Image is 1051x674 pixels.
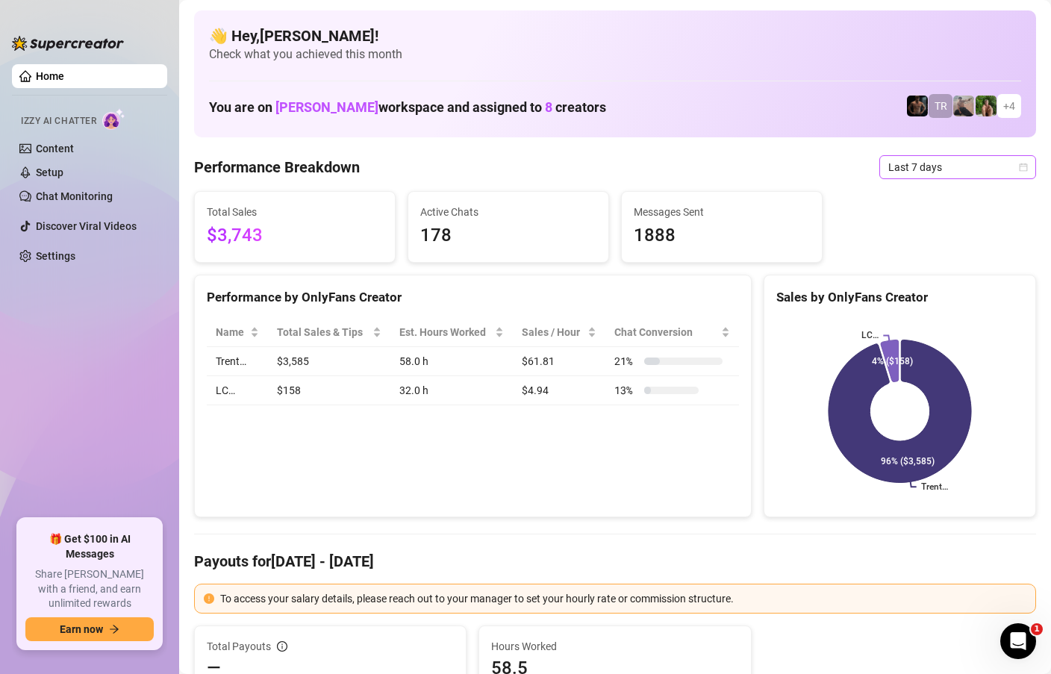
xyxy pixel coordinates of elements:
[207,204,383,220] span: Total Sales
[605,318,738,347] th: Chat Conversion
[776,287,1023,308] div: Sales by OnlyFans Creator
[935,98,947,114] span: TR
[545,99,552,115] span: 8
[953,96,974,116] img: LC
[1003,98,1015,114] span: + 4
[36,250,75,262] a: Settings
[209,46,1021,63] span: Check what you achieved this month
[36,190,113,202] a: Chat Monitoring
[390,376,513,405] td: 32.0 h
[634,222,810,250] span: 1888
[976,96,997,116] img: Nathaniel
[207,347,268,376] td: Trent…
[614,324,717,340] span: Chat Conversion
[513,376,605,405] td: $4.94
[420,204,596,220] span: Active Chats
[921,482,948,493] text: Trent…
[60,623,103,635] span: Earn now
[491,638,738,655] span: Hours Worked
[1000,623,1036,659] iframe: Intercom live chat
[194,551,1036,572] h4: Payouts for [DATE] - [DATE]
[207,287,739,308] div: Performance by OnlyFans Creator
[25,617,154,641] button: Earn nowarrow-right
[204,593,214,604] span: exclamation-circle
[109,624,119,634] span: arrow-right
[614,382,638,399] span: 13 %
[207,376,268,405] td: LC…
[36,70,64,82] a: Home
[277,324,369,340] span: Total Sales & Tips
[275,99,378,115] span: [PERSON_NAME]
[888,156,1027,178] span: Last 7 days
[1031,623,1043,635] span: 1
[220,590,1026,607] div: To access your salary details, please reach out to your manager to set your hourly rate or commis...
[513,347,605,376] td: $61.81
[277,641,287,652] span: info-circle
[102,108,125,130] img: AI Chatter
[207,318,268,347] th: Name
[268,318,390,347] th: Total Sales & Tips
[390,347,513,376] td: 58.0 h
[36,220,137,232] a: Discover Viral Videos
[216,324,247,340] span: Name
[36,143,74,155] a: Content
[634,204,810,220] span: Messages Sent
[268,347,390,376] td: $3,585
[209,99,606,116] h1: You are on workspace and assigned to creators
[907,96,928,116] img: Trent
[25,532,154,561] span: 🎁 Get $100 in AI Messages
[25,567,154,611] span: Share [PERSON_NAME] with a friend, and earn unlimited rewards
[1019,163,1028,172] span: calendar
[194,157,360,178] h4: Performance Breakdown
[207,222,383,250] span: $3,743
[209,25,1021,46] h4: 👋 Hey, [PERSON_NAME] !
[522,324,584,340] span: Sales / Hour
[861,331,879,341] text: LC…
[513,318,605,347] th: Sales / Hour
[12,36,124,51] img: logo-BBDzfeDw.svg
[207,638,271,655] span: Total Payouts
[36,166,63,178] a: Setup
[614,353,638,369] span: 21 %
[420,222,596,250] span: 178
[399,324,492,340] div: Est. Hours Worked
[268,376,390,405] td: $158
[21,114,96,128] span: Izzy AI Chatter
